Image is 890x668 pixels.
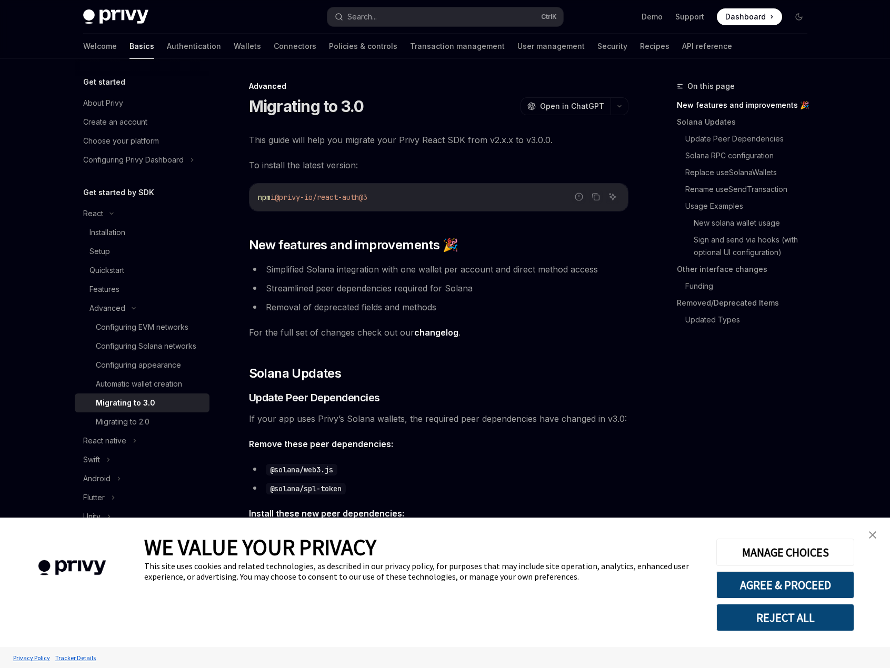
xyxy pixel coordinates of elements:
[96,321,188,333] div: Configuring EVM networks
[249,158,628,173] span: To install the latest version:
[685,311,816,328] a: Updated Types
[540,101,604,112] span: Open in ChatGPT
[677,114,816,130] a: Solana Updates
[96,378,182,390] div: Automatic wallet creation
[521,97,611,115] button: Open in ChatGPT
[167,34,221,59] a: Authentication
[597,34,627,59] a: Security
[83,207,103,220] div: React
[83,76,125,88] h5: Get started
[234,34,261,59] a: Wallets
[687,80,735,93] span: On this page
[725,12,766,22] span: Dashboard
[685,278,816,295] a: Funding
[129,34,154,59] a: Basics
[642,12,663,22] a: Demo
[89,264,124,277] div: Quickstart
[517,34,585,59] a: User management
[329,34,397,59] a: Policies & controls
[96,359,181,371] div: Configuring appearance
[685,181,816,198] a: Rename useSendTransaction
[716,604,854,631] button: REJECT ALL
[53,649,98,667] a: Tracker Details
[75,356,209,375] a: Configuring appearance
[75,318,209,337] a: Configuring EVM networks
[717,8,782,25] a: Dashboard
[410,34,505,59] a: Transaction management
[275,193,367,202] span: @privy-io/react-auth@3
[96,416,149,428] div: Migrating to 2.0
[249,281,628,296] li: Streamlined peer dependencies required for Solana
[249,237,458,254] span: New features and improvements 🎉
[685,147,816,164] a: Solana RPC configuration
[83,9,148,24] img: dark logo
[75,412,209,431] a: Migrating to 2.0
[96,397,155,409] div: Migrating to 3.0
[75,280,209,299] a: Features
[258,193,271,202] span: npm
[83,34,117,59] a: Welcome
[83,434,126,447] div: React native
[89,245,110,258] div: Setup
[249,262,628,277] li: Simplified Solana integration with one wallet per account and direct method access
[83,97,123,109] div: About Privy
[89,226,125,239] div: Installation
[677,97,816,114] a: New features and improvements 🎉
[347,11,377,23] div: Search...
[694,231,816,261] a: Sign and send via hooks (with optional UI configuration)
[249,508,404,519] strong: Install these new peer dependencies:
[75,393,209,412] a: Migrating to 3.0
[16,545,128,591] img: company logo
[83,154,184,166] div: Configuring Privy Dashboard
[249,411,628,426] span: If your app uses Privy’s Solana wallets, the required peer dependencies have changed in v3.0:
[716,539,854,566] button: MANAGE CHOICES
[83,472,111,485] div: Android
[83,491,105,504] div: Flutter
[685,130,816,147] a: Update Peer Dependencies
[640,34,669,59] a: Recipes
[862,524,883,545] a: close banner
[144,561,701,582] div: This site uses cookies and related technologies, as described in our privacy policy, for purposes...
[266,483,346,494] code: @solana/spl-token
[271,193,275,202] span: i
[791,8,807,25] button: Toggle dark mode
[589,190,603,204] button: Copy the contents from the code block
[249,97,364,116] h1: Migrating to 3.0
[249,133,628,147] span: This guide will help you migrate your Privy React SDK from v2.x.x to v3.0.0.
[677,261,816,278] a: Other interface changes
[83,510,101,523] div: Unity
[89,283,119,296] div: Features
[675,12,704,22] a: Support
[541,13,557,21] span: Ctrl K
[96,340,196,352] div: Configuring Solana networks
[685,164,816,181] a: Replace useSolanaWallets
[572,190,586,204] button: Report incorrect code
[869,531,876,539] img: close banner
[677,295,816,311] a: Removed/Deprecated Items
[75,242,209,261] a: Setup
[682,34,732,59] a: API reference
[274,34,316,59] a: Connectors
[89,302,125,315] div: Advanced
[249,300,628,315] li: Removal of deprecated fields and methods
[606,190,619,204] button: Ask AI
[414,327,458,338] a: changelog
[249,81,628,92] div: Advanced
[327,7,563,26] button: Search...CtrlK
[75,131,209,150] a: Choose your platform
[716,571,854,599] button: AGREE & PROCEED
[83,453,100,466] div: Swift
[11,649,53,667] a: Privacy Policy
[249,365,342,382] span: Solana Updates
[83,135,159,147] div: Choose your platform
[75,113,209,131] a: Create an account
[83,186,154,199] h5: Get started by SDK
[144,533,376,561] span: WE VALUE YOUR PRIVACY
[75,337,209,356] a: Configuring Solana networks
[75,223,209,242] a: Installation
[249,325,628,340] span: For the full set of changes check out our .
[75,375,209,393] a: Automatic wallet creation
[249,390,380,405] span: Update Peer Dependencies
[75,261,209,280] a: Quickstart
[75,94,209,113] a: About Privy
